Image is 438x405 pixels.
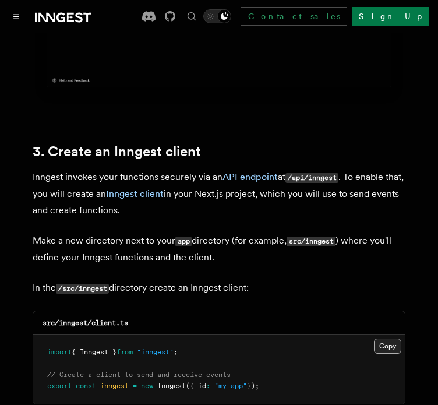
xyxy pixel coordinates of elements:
p: Make a new directory next to your directory (for example, ) where you'll define your Inngest func... [33,233,405,266]
button: Find something... [185,9,199,23]
code: src/inngest/client.ts [43,319,128,327]
p: Inngest invokes your functions securely via an at . To enable that, you will create an in your Ne... [33,169,405,219]
code: src/inngest [287,237,335,246]
button: Toggle dark mode [203,9,231,23]
a: Inngest client [106,188,164,199]
span: from [116,348,133,356]
a: 3. Create an Inngest client [33,143,201,160]
span: : [206,382,210,390]
span: "inngest" [137,348,174,356]
span: }); [247,382,259,390]
a: Sign Up [352,7,429,26]
span: export [47,382,72,390]
span: inngest [100,382,129,390]
span: = [133,382,137,390]
span: // Create a client to send and receive events [47,371,231,379]
span: new [141,382,153,390]
span: Inngest [157,382,186,390]
a: API endpoint [222,171,278,182]
span: const [76,382,96,390]
a: Contact sales [241,7,347,26]
button: Copy [374,339,401,354]
code: /src/inngest [56,284,109,294]
span: ({ id [186,382,206,390]
span: { Inngest } [72,348,116,356]
span: import [47,348,72,356]
span: ; [174,348,178,356]
code: app [175,237,192,246]
p: In the directory create an Inngest client: [33,280,405,297]
span: "my-app" [214,382,247,390]
button: Toggle navigation [9,9,23,23]
code: /api/inngest [285,173,338,183]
